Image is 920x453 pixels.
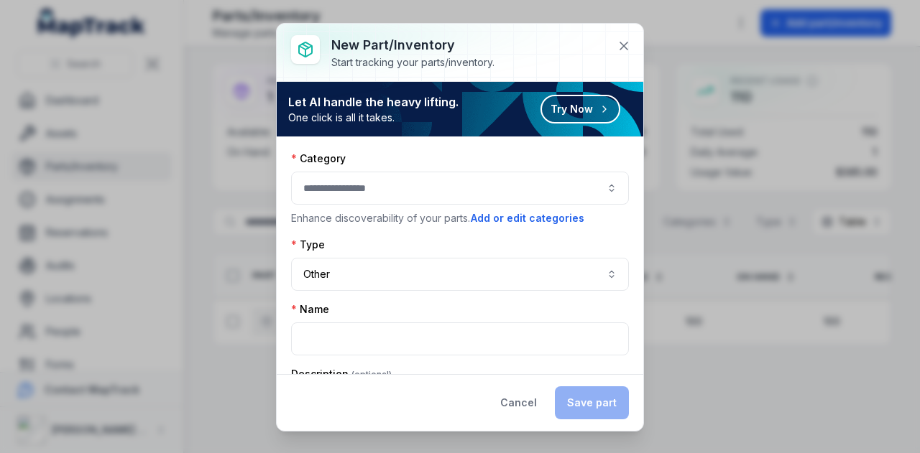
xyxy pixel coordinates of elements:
strong: Let AI handle the heavy lifting. [288,93,459,111]
button: Try Now [540,95,620,123]
div: Start tracking your parts/inventory. [331,55,494,70]
button: Other [291,258,629,291]
span: One click is all it takes. [288,111,459,125]
p: Enhance discoverability of your parts. [291,210,629,226]
label: Description [291,367,392,381]
label: Type [291,238,325,252]
button: Add or edit categories [470,210,585,226]
button: Cancel [488,386,549,419]
label: Category [291,151,346,166]
label: Name [291,302,329,317]
input: :re1:-form-item-label [291,322,629,355]
h3: New part/inventory [331,35,494,55]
